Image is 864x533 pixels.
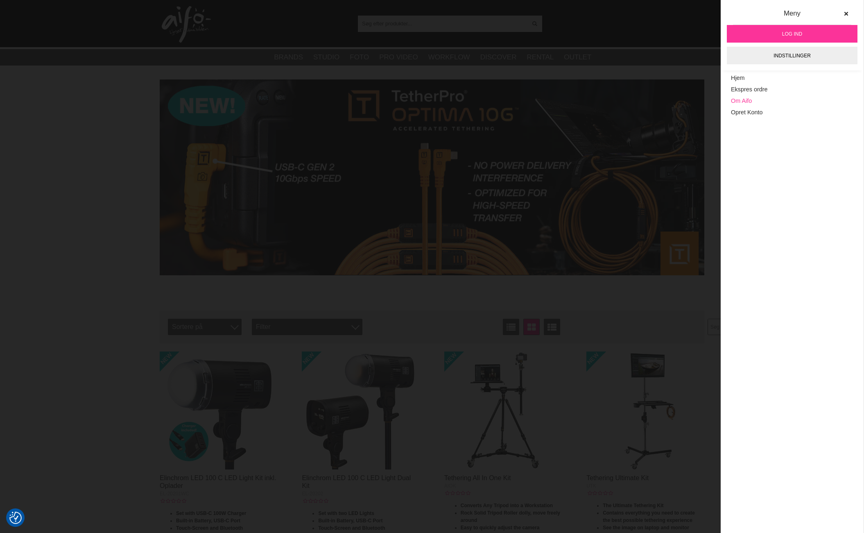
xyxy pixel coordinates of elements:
a: Tethering Ultimate Kit [586,474,649,481]
strong: Set with USB-C 100W Charger [176,510,246,516]
a: Indstillinger [727,47,857,64]
span: UTK [586,483,596,489]
span: Sortere på [168,319,242,335]
a: Elinchrom LED 100 C LED Light Kit inkl. Oplader [160,474,276,489]
input: Søg efter produkter... [358,17,527,29]
strong: Contains everything you need to create [603,510,695,516]
span: EL-20201WC [160,491,189,497]
a: Vinduevisning [523,319,540,335]
a: Studio [313,52,339,63]
strong: Easy to quickly adjust the camera [461,525,540,531]
strong: Set with two LED Lights [318,510,374,516]
input: Søg i resultat ... [708,319,840,335]
strong: Built-in Battery, USB-C Port [176,518,240,524]
img: Elinchrom LED 100 C LED Light Kit inkl. Oplader [160,352,278,469]
strong: Rock Solid Tripod Roller dolly, move freely around [461,510,560,523]
a: Brands [274,52,303,63]
a: Hjem [731,73,853,84]
a: Elinchrom LED 100 C LED Light Dual Kit [302,474,411,489]
span: AIOK [444,483,456,489]
span: EL-20202 [302,491,323,497]
span: Log ind [782,30,802,38]
a: Log ind [727,25,857,43]
img: logo.png [162,6,211,43]
strong: Converts Any Tripod into a Workstation [461,503,553,508]
img: Tethering All In One Kit [444,352,562,469]
div: Kundebedømmelse: 0 [160,497,186,505]
strong: The Ultimate Tethering Kit [603,503,663,508]
a: Workflow [428,52,470,63]
a: Opret Konto [731,107,853,118]
div: Meny [733,8,851,25]
img: Annonce:001 banner-header-tpoptima1390x500.jpg [160,79,704,275]
strong: See the image on laptop and monitor [603,525,689,531]
a: Om Aifo [731,95,853,107]
img: Revisit consent button [9,512,22,524]
strong: Touch-Screen and Bluetooth [318,525,385,531]
div: Kundebedømmelse: 0 [302,497,328,505]
img: Elinchrom LED 100 C LED Light Dual Kit [302,352,420,469]
div: Filter [252,319,362,335]
strong: Touch-Screen and Bluetooth [176,525,243,531]
a: Outlet [564,52,591,63]
a: Ekspres ordre [731,84,853,95]
a: Pro Video [379,52,418,63]
a: Rental [527,52,554,63]
a: Tethering All In One Kit [444,474,511,481]
strong: Built-in Battery, USB-C Port [318,518,382,524]
a: Vis liste [503,319,519,335]
img: Tethering Ultimate Kit [586,352,704,469]
div: Kundebedømmelse: 0 [444,490,470,497]
button: Samtykkepræferencer [9,510,22,525]
a: Discover [480,52,517,63]
a: Udvid liste [544,319,560,335]
div: Kundebedømmelse: 0 [586,490,613,497]
strong: the best possible tethering experience [603,517,692,523]
a: Foto [350,52,369,63]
